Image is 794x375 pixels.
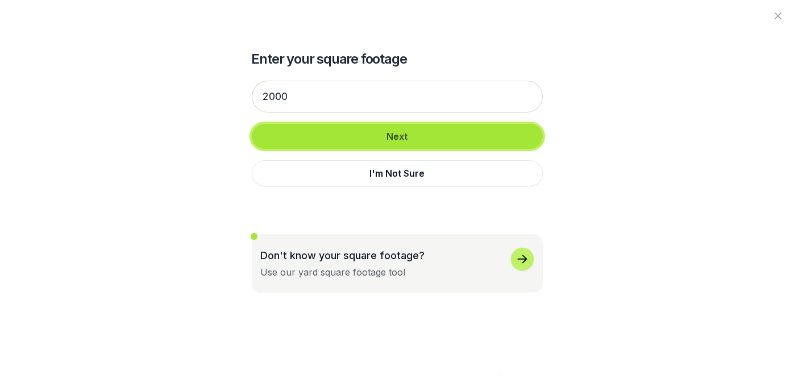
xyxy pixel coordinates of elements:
button: I'm Not Sure [252,160,543,186]
p: Don't know your square footage? [261,248,425,263]
div: Use our yard square footage tool [261,265,406,279]
button: Don't know your square footage?Use our yard square footage tool [252,234,543,293]
h2: Enter your square footage [252,50,543,68]
button: Next [252,124,543,149]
